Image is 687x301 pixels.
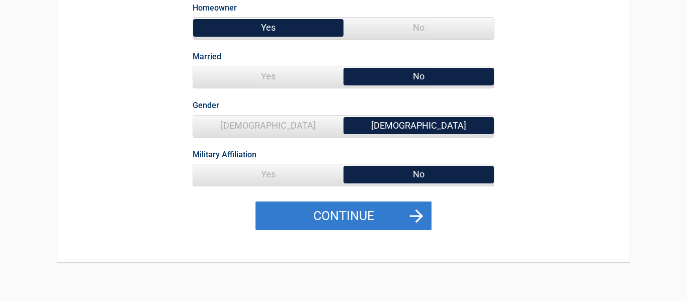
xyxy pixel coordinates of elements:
[193,164,343,184] span: Yes
[193,116,343,136] span: [DEMOGRAPHIC_DATA]
[343,18,494,38] span: No
[193,66,343,86] span: Yes
[343,66,494,86] span: No
[193,50,221,63] label: Married
[343,164,494,184] span: No
[193,18,343,38] span: Yes
[193,1,237,15] label: Homeowner
[193,148,256,161] label: Military Affiliation
[193,98,219,112] label: Gender
[255,202,432,231] button: Continue
[343,116,494,136] span: [DEMOGRAPHIC_DATA]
